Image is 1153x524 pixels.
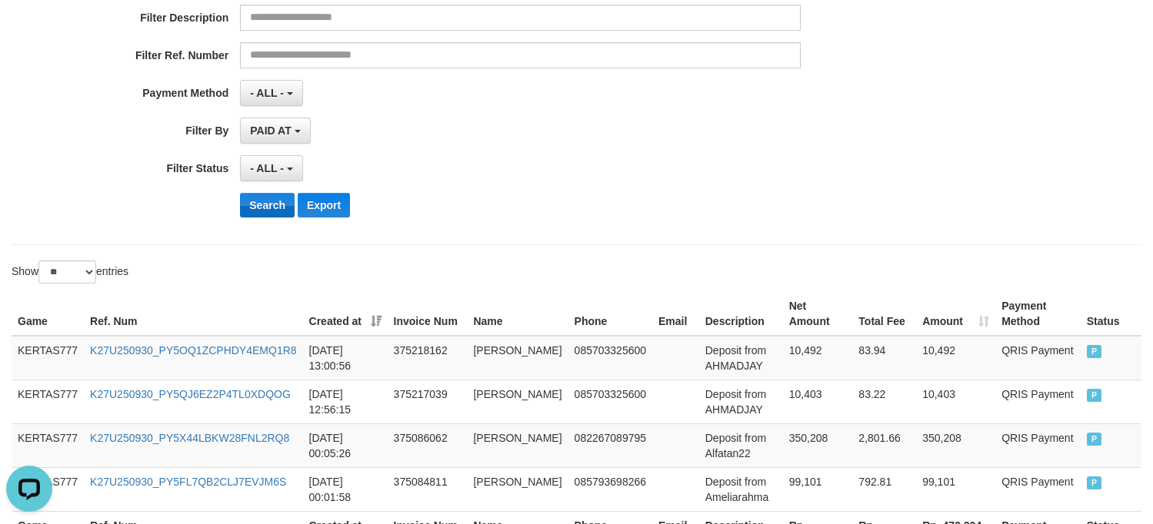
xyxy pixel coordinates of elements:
[699,292,783,336] th: Description
[783,467,853,511] td: 99,101
[84,292,302,336] th: Ref. Num
[12,336,84,380] td: KERTAS777
[995,336,1081,380] td: QRIS Payment
[303,467,388,511] td: [DATE] 00:01:58
[240,155,302,181] button: - ALL -
[12,423,84,467] td: KERTAS777
[916,380,995,423] td: 10,403
[783,423,853,467] td: 350,208
[90,344,296,357] a: K27U250930_PY5OQ1ZCPHDY4EMQ1R8
[467,380,568,423] td: [PERSON_NAME]
[467,467,568,511] td: [PERSON_NAME]
[916,423,995,467] td: 350,208
[250,162,284,174] span: - ALL -
[852,423,916,467] td: 2,801.66
[783,336,853,380] td: 10,492
[852,467,916,511] td: 792.81
[568,467,652,511] td: 085793698266
[303,336,388,380] td: [DATE] 13:00:56
[250,124,291,137] span: PAID AT
[388,380,468,423] td: 375217039
[467,423,568,467] td: [PERSON_NAME]
[916,336,995,380] td: 10,492
[916,467,995,511] td: 99,101
[12,380,84,423] td: KERTAS777
[90,476,286,488] a: K27U250930_PY5FL7QB2CLJ7EVJM6S
[303,292,388,336] th: Created at: activate to sort column ascending
[995,292,1081,336] th: Payment Method
[1087,345,1102,358] span: PAID
[699,467,783,511] td: Deposit from Ameliarahma
[852,336,916,380] td: 83.94
[783,380,853,423] td: 10,403
[1081,292,1141,336] th: Status
[568,336,652,380] td: 085703325600
[699,423,783,467] td: Deposit from Alfatan22
[12,292,84,336] th: Game
[916,292,995,336] th: Amount: activate to sort column ascending
[388,467,468,511] td: 375084811
[1087,433,1102,446] span: PAID
[38,260,96,284] select: Showentries
[12,260,128,284] label: Show entries
[699,380,783,423] td: Deposit from AHMADJAY
[298,193,350,217] button: Export
[568,292,652,336] th: Phone
[90,388,291,400] a: K27U250930_PY5QJ6EZ2P4TL0XDQOG
[303,423,388,467] td: [DATE] 00:05:26
[467,336,568,380] td: [PERSON_NAME]
[240,193,295,217] button: Search
[90,432,289,444] a: K27U250930_PY5X44LBKW28FNL2RQ8
[568,380,652,423] td: 085703325600
[240,80,302,106] button: - ALL -
[388,292,468,336] th: Invoice Num
[388,423,468,467] td: 375086062
[1087,389,1102,402] span: PAID
[995,380,1081,423] td: QRIS Payment
[852,292,916,336] th: Total Fee
[652,292,699,336] th: Email
[467,292,568,336] th: Name
[783,292,853,336] th: Net Amount
[1087,476,1102,489] span: PAID
[568,423,652,467] td: 082267089795
[995,423,1081,467] td: QRIS Payment
[240,118,310,144] button: PAID AT
[852,380,916,423] td: 83.22
[303,380,388,423] td: [DATE] 12:56:15
[250,87,284,99] span: - ALL -
[699,336,783,380] td: Deposit from AHMADJAY
[995,467,1081,511] td: QRIS Payment
[6,6,52,52] button: Open LiveChat chat widget
[388,336,468,380] td: 375218162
